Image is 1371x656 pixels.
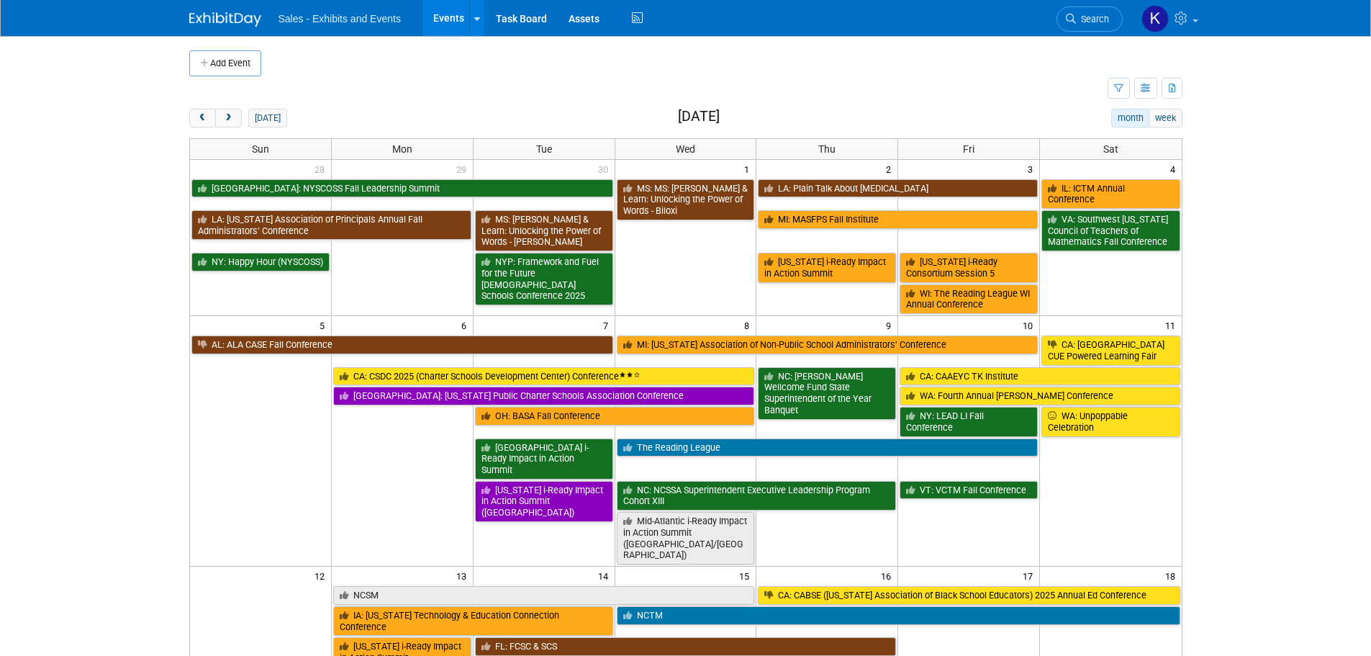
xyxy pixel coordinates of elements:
[1111,109,1149,127] button: month
[1076,14,1109,24] span: Search
[333,606,613,636] a: IA: [US_STATE] Technology & Education Connection Conference
[758,210,1038,229] a: MI: MASFPS Fall Institute
[252,143,269,155] span: Sun
[758,253,896,282] a: [US_STATE] i-Ready Impact in Action Summit
[191,336,613,354] a: AL: ALA CASE Fall Conference
[602,316,615,334] span: 7
[900,407,1038,436] a: NY: LEAD LI Fall Conference
[1021,567,1039,585] span: 17
[884,316,897,334] span: 9
[678,109,720,125] h2: [DATE]
[597,160,615,178] span: 30
[455,160,473,178] span: 29
[1103,143,1118,155] span: Sat
[191,253,330,271] a: NY: Happy Hour (NYSCOSS)
[313,160,331,178] span: 28
[617,439,1039,457] a: The Reading League
[279,13,401,24] span: Sales - Exhibits and Events
[1041,210,1180,251] a: VA: Southwest [US_STATE] Council of Teachers of Mathematics Fall Conference
[818,143,836,155] span: Thu
[189,12,261,27] img: ExhibitDay
[743,160,756,178] span: 1
[1021,316,1039,334] span: 10
[215,109,242,127] button: next
[758,367,896,420] a: NC: [PERSON_NAME] Wellcome Fund State Superintendent of the Year Banquet
[617,606,1180,625] a: NCTM
[189,50,261,76] button: Add Event
[1164,316,1182,334] span: 11
[191,210,471,240] a: LA: [US_STATE] Association of Principals Annual Fall Administrators’ Conference
[475,210,613,251] a: MS: [PERSON_NAME] & Learn: Unlocking the Power of Words - [PERSON_NAME]
[758,179,1038,198] a: LA: Plain Talk About [MEDICAL_DATA]
[617,179,755,220] a: MS: MS: [PERSON_NAME] & Learn: Unlocking the Power of Words - Biloxi
[333,367,755,386] a: CA: CSDC 2025 (Charter Schools Development Center) Conference
[475,637,897,656] a: FL: FCSC & SCS
[1041,336,1180,365] a: CA: [GEOGRAPHIC_DATA] CUE Powered Learning Fair
[758,586,1180,605] a: CA: CABSE ([US_STATE] Association of Black School Educators) 2025 Annual Ed Conference
[900,387,1180,405] a: WA: Fourth Annual [PERSON_NAME] Conference
[900,367,1180,386] a: CA: CAAEYC TK Institute
[1026,160,1039,178] span: 3
[617,512,755,565] a: Mid-Atlantic i-Ready Impact in Action Summit ([GEOGRAPHIC_DATA]/[GEOGRAPHIC_DATA])
[475,439,613,480] a: [GEOGRAPHIC_DATA] i-Ready Impact in Action Summit
[1141,5,1169,32] img: Kara Haven
[1041,179,1180,209] a: IL: ICTM Annual Conference
[597,567,615,585] span: 14
[1149,109,1182,127] button: week
[963,143,974,155] span: Fri
[1041,407,1180,436] a: WA: Unpoppable Celebration
[392,143,412,155] span: Mon
[738,567,756,585] span: 15
[318,316,331,334] span: 5
[617,336,1039,354] a: MI: [US_STATE] Association of Non-Public School Administrators’ Conference
[191,179,613,198] a: [GEOGRAPHIC_DATA]: NYSCOSS Fall Leadership Summit
[900,284,1038,314] a: WI: The Reading League WI Annual Conference
[475,253,613,305] a: NYP: Framework and Fuel for the Future [DEMOGRAPHIC_DATA] Schools Conference 2025
[475,407,755,426] a: OH: BASA Fall Conference
[1056,6,1123,32] a: Search
[460,316,473,334] span: 6
[884,160,897,178] span: 2
[333,387,755,405] a: [GEOGRAPHIC_DATA]: [US_STATE] Public Charter Schools Association Conference
[475,481,613,522] a: [US_STATE] i-Ready Impact in Action Summit ([GEOGRAPHIC_DATA])
[900,481,1038,500] a: VT: VCTM Fall Conference
[189,109,216,127] button: prev
[676,143,695,155] span: Wed
[617,481,897,511] a: NC: NCSSA Superintendent Executive Leadership Program Cohort XIII
[455,567,473,585] span: 13
[743,316,756,334] span: 8
[1169,160,1182,178] span: 4
[536,143,552,155] span: Tue
[900,253,1038,282] a: [US_STATE] i-Ready Consortium Session 5
[333,586,755,605] a: NCSM
[248,109,286,127] button: [DATE]
[313,567,331,585] span: 12
[879,567,897,585] span: 16
[1164,567,1182,585] span: 18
